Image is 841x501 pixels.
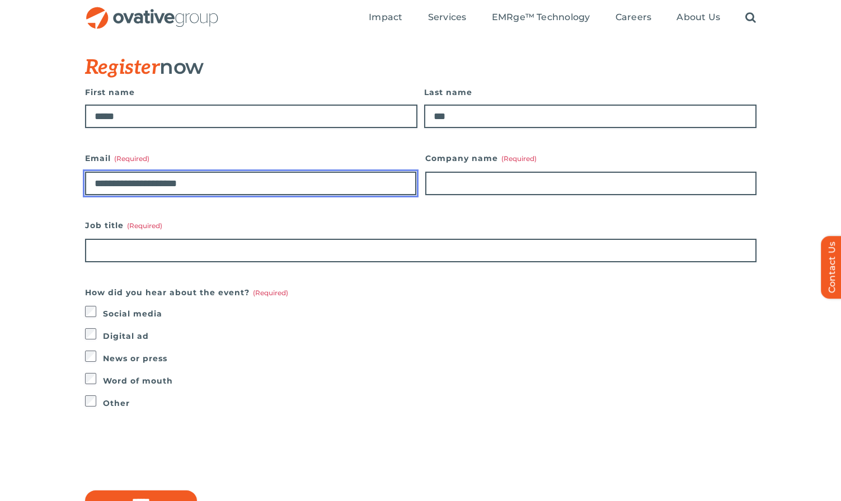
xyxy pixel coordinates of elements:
label: Company name [425,150,757,166]
label: Digital ad [103,328,757,344]
a: Careers [616,12,652,24]
h3: now [85,55,701,79]
iframe: reCAPTCHA [85,433,255,477]
label: Word of mouth [103,373,757,389]
label: Email [85,150,416,166]
label: First name [85,84,417,100]
span: (Required) [501,154,537,163]
span: (Required) [114,154,149,163]
label: Social media [103,306,757,322]
span: (Required) [253,289,288,297]
span: Register [85,55,160,80]
span: EMRge™ Technology [492,12,590,23]
legend: How did you hear about the event? [85,285,288,300]
a: Impact [369,12,402,24]
span: Impact [369,12,402,23]
a: Search [745,12,756,24]
span: (Required) [127,221,162,230]
label: Other [103,395,757,411]
a: About Us [676,12,720,24]
span: Services [428,12,467,23]
span: About Us [676,12,720,23]
label: Last name [424,84,757,100]
span: Careers [616,12,652,23]
label: News or press [103,351,757,366]
a: OG_Full_horizontal_RGB [85,6,219,16]
label: Job title [85,218,757,233]
a: Services [428,12,467,24]
a: EMRge™ Technology [492,12,590,24]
